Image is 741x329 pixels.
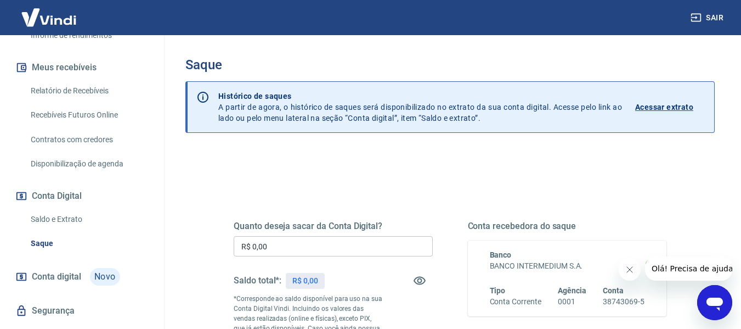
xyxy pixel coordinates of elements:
iframe: Fechar mensagem [619,259,641,281]
p: Histórico de saques [218,91,622,102]
h6: BANCO INTERMEDIUM S.A. [490,260,645,272]
a: Conta digitalNovo [13,264,151,290]
a: Saldo e Extrato [26,208,151,231]
span: Conta digital [32,269,81,285]
a: Segurança [13,299,151,323]
button: Sair [688,8,728,28]
a: Saque [26,232,151,255]
a: Informe de rendimentos [26,24,151,47]
span: Agência [558,286,586,295]
h6: 0001 [558,296,586,308]
button: Meus recebíveis [13,55,151,80]
a: Contratos com credores [26,129,151,151]
span: Conta [603,286,624,295]
h6: 38743069-5 [603,296,644,308]
span: Novo [90,268,120,286]
iframe: Botão para abrir a janela de mensagens [697,285,732,320]
iframe: Mensagem da empresa [645,256,732,281]
h5: Saldo total*: [234,275,281,286]
h5: Quanto deseja sacar da Conta Digital? [234,221,433,232]
button: Conta Digital [13,184,151,208]
h3: Saque [185,57,715,73]
h5: Conta recebedora do saque [468,221,667,232]
p: A partir de agora, o histórico de saques será disponibilizado no extrato da sua conta digital. Ac... [218,91,622,124]
a: Acessar extrato [635,91,705,124]
span: Banco [490,250,512,259]
img: Vindi [13,1,84,34]
h6: Conta Corrente [490,296,541,308]
p: Acessar extrato [635,102,693,113]
span: Olá! Precisa de ajuda? [7,8,92,16]
span: Tipo [490,286,506,295]
p: R$ 0,00 [292,275,318,287]
a: Disponibilização de agenda [26,153,151,175]
a: Relatório de Recebíveis [26,80,151,102]
a: Recebíveis Futuros Online [26,104,151,126]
